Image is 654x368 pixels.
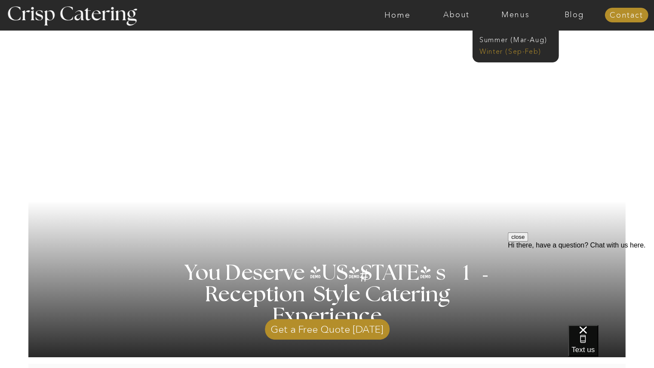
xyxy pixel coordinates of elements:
[486,11,545,19] a: Menus
[265,315,390,340] a: Get a Free Quote [DATE]
[155,263,500,327] h1: You Deserve [US_STATE] s 1 Reception Style Catering Experience
[427,11,486,19] a: About
[508,232,654,336] iframe: podium webchat widget prompt
[341,267,390,292] h3: #
[545,11,604,19] a: Blog
[605,11,648,20] a: Contact
[479,46,550,55] a: Winter (Sep-Feb)
[479,35,556,43] a: Summer (Mar-Aug)
[325,263,360,285] h3: '
[568,325,654,368] iframe: podium webchat widget bubble
[368,11,427,19] a: Home
[466,253,491,302] h3: '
